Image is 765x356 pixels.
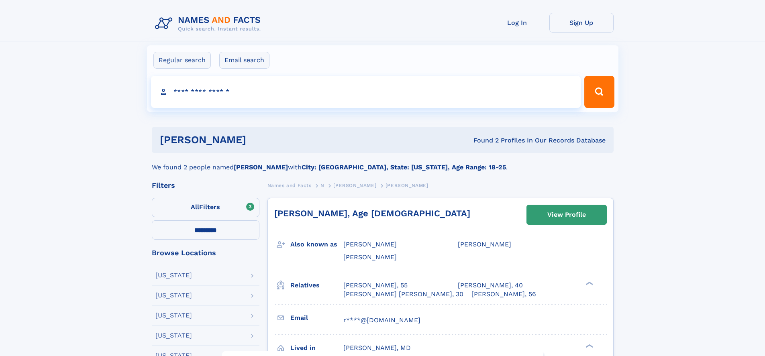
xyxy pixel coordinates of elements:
span: All [191,203,199,211]
img: Logo Names and Facts [152,13,267,35]
a: [PERSON_NAME], 55 [343,281,408,290]
input: search input [151,76,581,108]
a: [PERSON_NAME], Age [DEMOGRAPHIC_DATA] [274,208,470,218]
span: [PERSON_NAME] [458,240,511,248]
div: We found 2 people named with . [152,153,614,172]
h1: [PERSON_NAME] [160,135,360,145]
h3: Relatives [290,279,343,292]
div: [US_STATE] [155,312,192,319]
h3: Email [290,311,343,325]
div: [US_STATE] [155,332,192,339]
label: Filters [152,198,259,217]
span: [PERSON_NAME], MD [343,344,411,352]
button: Search Button [584,76,614,108]
div: [US_STATE] [155,292,192,299]
div: [US_STATE] [155,272,192,279]
b: City: [GEOGRAPHIC_DATA], State: [US_STATE], Age Range: 18-25 [302,163,506,171]
div: Filters [152,182,259,189]
a: Log In [485,13,549,33]
label: Regular search [153,52,211,69]
span: N [320,183,324,188]
b: [PERSON_NAME] [234,163,288,171]
a: N [320,180,324,190]
a: View Profile [527,205,606,224]
h3: Lived in [290,341,343,355]
div: ❯ [584,343,594,348]
label: Email search [219,52,269,69]
span: [PERSON_NAME] [333,183,376,188]
span: [PERSON_NAME] [343,240,397,248]
span: [PERSON_NAME] [343,253,397,261]
h3: Also known as [290,238,343,251]
div: Browse Locations [152,249,259,256]
div: Found 2 Profiles In Our Records Database [360,136,606,145]
a: [PERSON_NAME], 56 [471,290,536,299]
span: [PERSON_NAME] [386,183,428,188]
a: Names and Facts [267,180,312,190]
a: [PERSON_NAME], 40 [458,281,523,290]
a: [PERSON_NAME] [PERSON_NAME], 30 [343,290,463,299]
div: View Profile [547,205,586,224]
a: [PERSON_NAME] [333,180,376,190]
a: Sign Up [549,13,614,33]
div: ❯ [584,281,594,286]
